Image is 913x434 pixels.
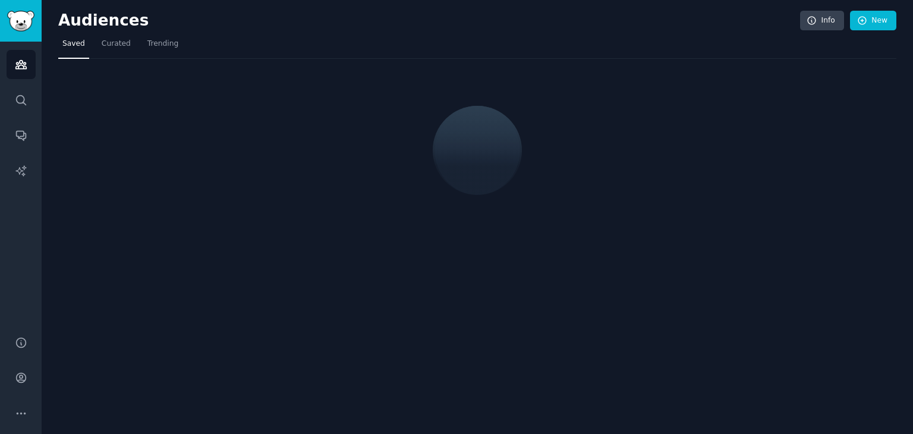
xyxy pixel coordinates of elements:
[102,39,131,49] span: Curated
[800,11,844,31] a: Info
[97,34,135,59] a: Curated
[147,39,178,49] span: Trending
[7,11,34,32] img: GummySearch logo
[62,39,85,49] span: Saved
[850,11,896,31] a: New
[58,11,800,30] h2: Audiences
[143,34,182,59] a: Trending
[58,34,89,59] a: Saved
